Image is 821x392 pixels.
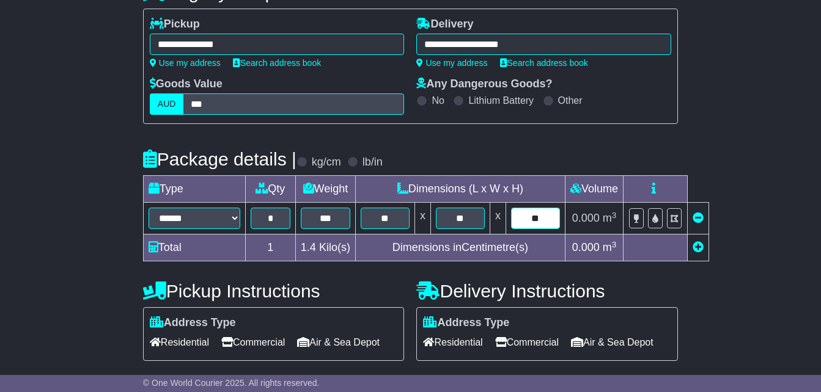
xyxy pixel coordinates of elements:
[603,241,617,253] span: m
[143,149,296,169] h4: Package details |
[150,58,221,68] a: Use my address
[558,95,583,106] label: Other
[416,281,678,301] h4: Delivery Instructions
[150,93,184,115] label: AUD
[495,333,559,352] span: Commercial
[150,18,200,31] label: Pickup
[490,203,506,234] td: x
[416,58,487,68] a: Use my address
[571,333,653,352] span: Air & Sea Depot
[312,156,341,169] label: kg/cm
[150,78,223,91] label: Goods Value
[565,176,623,203] td: Volume
[150,316,236,330] label: Address Type
[572,241,600,253] span: 0.000
[612,240,617,249] sup: 3
[612,211,617,220] sup: 3
[416,18,473,31] label: Delivery
[301,241,316,253] span: 1.4
[143,281,405,301] h4: Pickup Instructions
[233,58,321,68] a: Search address book
[423,333,482,352] span: Residential
[143,176,245,203] td: Type
[414,203,430,234] td: x
[143,234,245,261] td: Total
[221,333,285,352] span: Commercial
[572,212,600,224] span: 0.000
[500,58,588,68] a: Search address book
[603,212,617,224] span: m
[423,316,509,330] label: Address Type
[245,176,295,203] td: Qty
[295,176,355,203] td: Weight
[363,156,383,169] label: lb/in
[245,234,295,261] td: 1
[355,234,565,261] td: Dimensions in Centimetre(s)
[693,241,704,253] a: Add new item
[693,212,704,224] a: Remove this item
[432,95,444,106] label: No
[468,95,534,106] label: Lithium Battery
[416,78,552,91] label: Any Dangerous Goods?
[355,176,565,203] td: Dimensions (L x W x H)
[297,333,380,352] span: Air & Sea Depot
[143,378,320,388] span: © One World Courier 2025. All rights reserved.
[150,333,209,352] span: Residential
[295,234,355,261] td: Kilo(s)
